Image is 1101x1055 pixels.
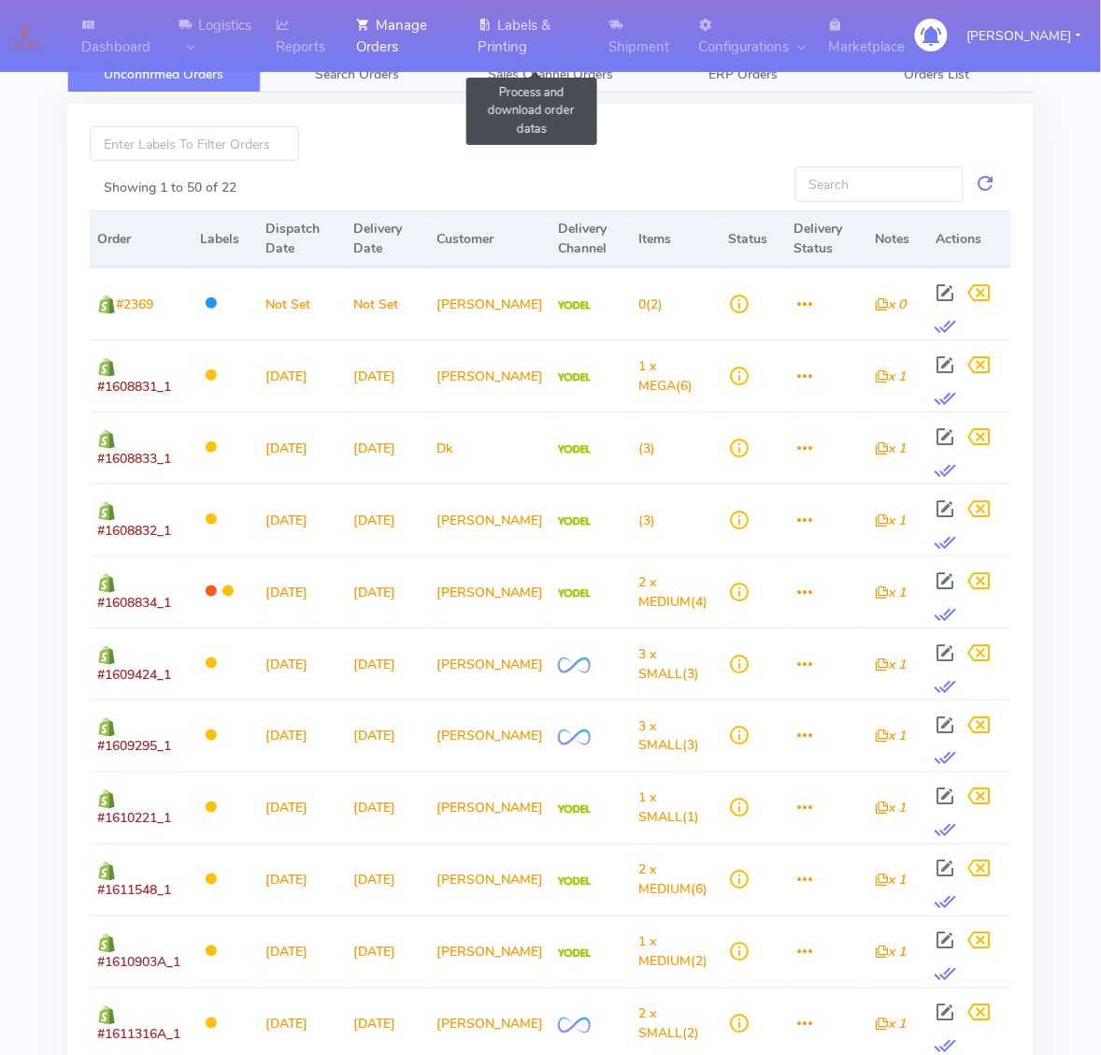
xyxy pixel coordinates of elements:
td: [DATE] [346,628,429,700]
td: [PERSON_NAME] [429,267,550,340]
span: 0 [639,296,647,313]
img: Yodel [558,949,591,959]
span: #2369 [116,296,153,313]
i: x 1 [875,944,906,961]
td: [DATE] [258,844,347,916]
i: x 1 [875,440,906,457]
td: [DATE] [258,556,347,628]
td: [PERSON_NAME] [429,556,550,628]
td: [DATE] [258,484,347,556]
span: 2 x MEDIUM [639,573,692,611]
span: (2) [639,1005,700,1043]
td: [DATE] [346,340,429,412]
i: x 1 [875,800,906,817]
img: Yodel [558,805,591,815]
img: Yodel [558,589,591,599]
td: [DATE] [346,412,429,484]
span: 3 x SMALL [639,717,683,755]
label: Showing 1 to 50 of 22 [104,178,236,197]
td: [DATE] [346,772,429,844]
ul: Tabs [67,56,1034,93]
i: x 1 [875,1016,906,1033]
td: Not Set [346,267,429,340]
span: (4) [639,573,708,611]
i: x 0 [875,296,906,313]
span: 1 x MEGA [639,357,677,395]
td: Not Set [258,267,347,340]
span: ERP Orders [709,65,779,83]
span: #1608831_1 [97,378,171,396]
span: 2 x SMALL [639,1005,683,1043]
i: x 1 [875,728,906,745]
td: [DATE] [346,916,429,988]
td: [PERSON_NAME] [429,628,550,700]
span: 1 x SMALL [639,789,683,827]
th: Items [632,210,722,267]
span: (2) [639,296,664,313]
td: [DATE] [346,700,429,772]
td: [DATE] [258,916,347,988]
td: [DATE] [258,412,347,484]
td: [DATE] [258,628,347,700]
input: Enter Labels To Filter Orders [90,126,299,161]
img: Yodel [558,877,591,887]
td: [DATE] [258,340,347,412]
i: x 1 [875,584,906,601]
span: Sales Channel Orders [488,65,613,83]
span: (3) [639,645,700,683]
th: Actions [928,210,1011,267]
span: 1 x MEDIUM [639,933,692,971]
span: Orders List [905,65,970,83]
td: [PERSON_NAME] [429,844,550,916]
th: Delivery Status [787,210,868,267]
i: x 1 [875,872,906,889]
td: [PERSON_NAME] [429,484,550,556]
span: 3 x SMALL [639,645,683,683]
span: (3) [639,717,700,755]
img: Yodel [558,373,591,383]
th: Delivery Channel [550,210,632,267]
th: Labels [193,210,258,267]
span: #1611316A_1 [97,1026,180,1044]
span: (6) [639,357,693,395]
span: #1608834_1 [97,594,171,612]
span: #1608833_1 [97,450,171,468]
td: [PERSON_NAME] [429,700,550,772]
span: Unconfirmed Orders [104,65,223,83]
img: Yodel [558,517,591,527]
img: OnFleet [558,730,591,745]
img: OnFleet [558,1018,591,1033]
span: #1610221_1 [97,810,171,828]
span: #1609424_1 [97,666,171,684]
img: Yodel [558,301,591,311]
th: Status [722,210,787,267]
th: Delivery Date [346,210,429,267]
td: [PERSON_NAME] [429,916,550,988]
span: #1608832_1 [97,522,171,540]
span: Search Orders [315,65,399,83]
i: x 1 [875,512,906,529]
span: #1610903A_1 [97,954,180,972]
td: [DATE] [346,484,429,556]
input: Search [795,166,965,201]
i: x 1 [875,368,906,385]
td: [DATE] [346,844,429,916]
th: Order [90,210,193,267]
th: Customer [429,210,550,267]
td: [PERSON_NAME] [429,772,550,844]
td: Dk [429,412,550,484]
span: (1) [639,789,700,827]
span: (3) [639,512,656,529]
td: [DATE] [258,772,347,844]
th: Notes [867,210,928,267]
img: Yodel [558,445,591,455]
th: Dispatch Date [258,210,347,267]
img: OnFleet [558,658,591,673]
span: (2) [639,933,708,971]
span: (3) [639,440,656,457]
span: #1611548_1 [97,882,171,900]
td: [DATE] [258,700,347,772]
td: [PERSON_NAME] [429,340,550,412]
button: [PERSON_NAME] [953,17,1095,55]
td: [DATE] [346,556,429,628]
